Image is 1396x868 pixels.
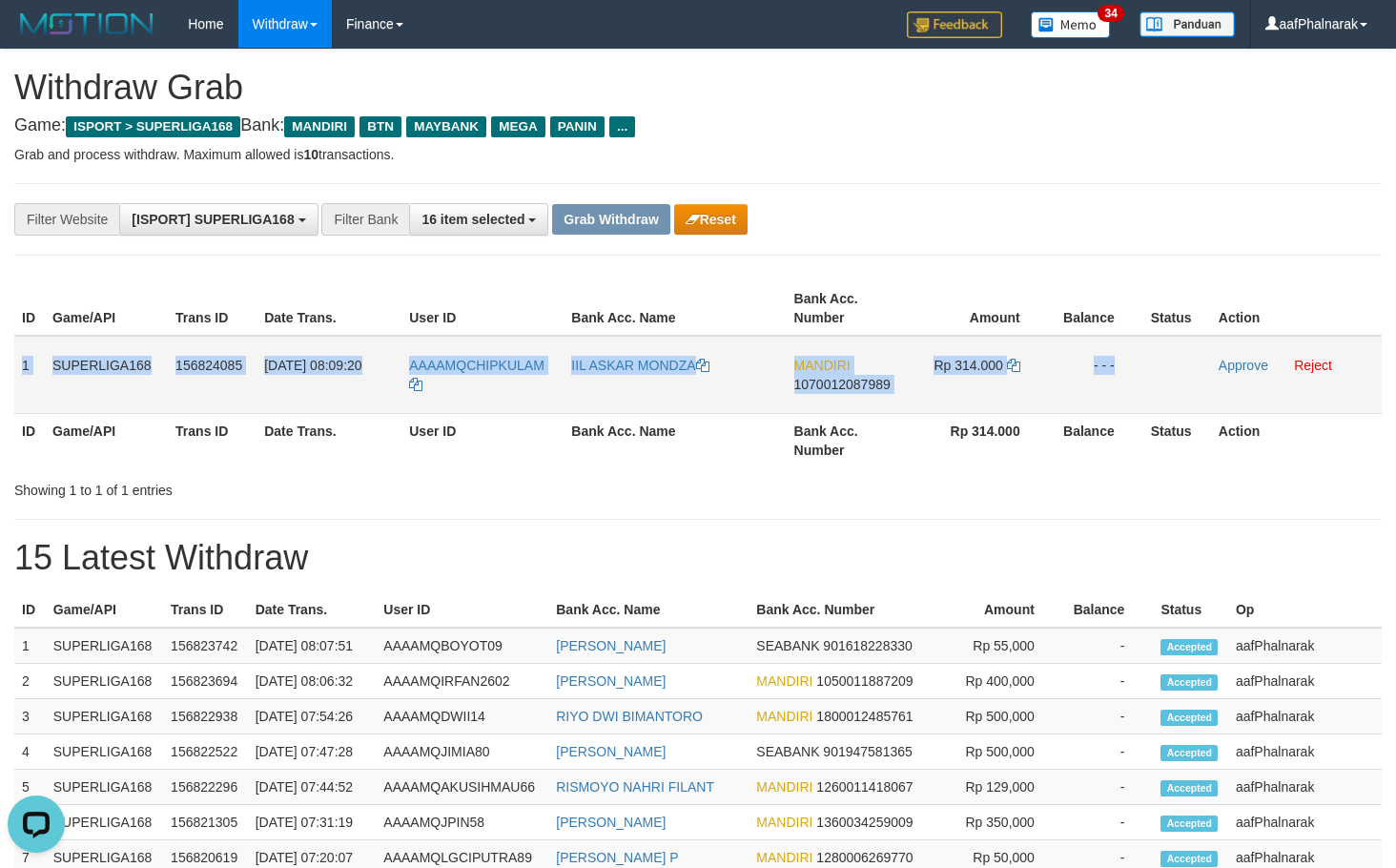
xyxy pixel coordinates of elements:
[932,592,1063,628] th: Amount
[1228,770,1382,805] td: aafPhalnarak
[248,734,377,770] td: [DATE] 07:47:28
[376,664,548,699] td: AAAAMQIRFAN2602
[168,413,257,467] th: Trans ID
[1063,699,1154,734] td: -
[1219,358,1268,373] a: Approve
[823,638,912,653] span: Copy 901618228330 to clipboard
[14,413,45,467] th: ID
[401,281,564,336] th: User ID
[609,116,635,137] span: ...
[1160,639,1218,655] span: Accepted
[1063,592,1154,628] th: Balance
[787,281,907,336] th: Bank Acc. Number
[248,628,377,664] td: [DATE] 08:07:51
[1049,281,1143,336] th: Balance
[756,815,812,830] span: MANDIRI
[816,779,913,795] span: Copy 1260011418067 to clipboard
[284,116,355,137] span: MANDIRI
[823,744,912,759] span: Copy 901947581365 to clipboard
[14,10,159,38] img: MOTION_logo.png
[556,673,666,689] a: [PERSON_NAME]
[163,699,248,734] td: 156822938
[491,116,545,137] span: MEGA
[14,336,45,414] td: 1
[674,204,748,235] button: Reset
[14,539,1382,577] h1: 15 Latest Withdraw
[556,638,666,653] a: [PERSON_NAME]
[1228,699,1382,734] td: aafPhalnarak
[556,815,666,830] a: [PERSON_NAME]
[907,281,1049,336] th: Amount
[45,413,168,467] th: Game/API
[756,709,812,724] span: MANDIRI
[1160,851,1218,867] span: Accepted
[1031,11,1111,38] img: Button%20Memo.svg
[571,358,708,373] a: IIL ASKAR MONDZA
[14,281,45,336] th: ID
[168,281,257,336] th: Trans ID
[248,699,377,734] td: [DATE] 07:54:26
[1063,805,1154,840] td: -
[1211,281,1382,336] th: Action
[548,592,749,628] th: Bank Acc. Name
[564,281,786,336] th: Bank Acc. Name
[401,413,564,467] th: User ID
[1228,805,1382,840] td: aafPhalnarak
[45,336,168,414] td: SUPERLIGA168
[409,203,548,236] button: 16 item selected
[14,473,567,500] div: Showing 1 to 1 of 1 entries
[1228,628,1382,664] td: aafPhalnarak
[248,592,377,628] th: Date Trans.
[14,734,46,770] td: 4
[409,358,544,392] a: AAAAMQCHIPKULAM
[8,8,65,65] button: Open LiveChat chat widget
[1098,5,1123,22] span: 34
[163,664,248,699] td: 156823694
[1160,780,1218,796] span: Accepted
[1160,745,1218,761] span: Accepted
[14,116,1382,135] h4: Game: Bank:
[1063,628,1154,664] td: -
[14,770,46,805] td: 5
[409,358,544,373] span: AAAAMQCHIPKULAM
[264,358,361,373] span: [DATE] 08:09:20
[1139,11,1235,37] img: panduan.png
[1063,770,1154,805] td: -
[66,116,240,137] span: ISPORT > SUPERLIGA168
[175,358,242,373] span: 156824085
[794,377,891,392] span: Copy 1070012087989 to clipboard
[556,779,714,795] a: RISMOYO NAHRI FILANT
[376,592,548,628] th: User ID
[119,203,318,236] button: [ISPORT] SUPERLIGA168
[1153,592,1228,628] th: Status
[46,699,163,734] td: SUPERLIGA168
[556,850,678,865] a: [PERSON_NAME] P
[406,116,486,137] span: MAYBANK
[756,850,812,865] span: MANDIRI
[14,203,119,236] div: Filter Website
[257,281,401,336] th: Date Trans.
[816,709,913,724] span: Copy 1800012485761 to clipboard
[421,212,524,227] span: 16 item selected
[46,628,163,664] td: SUPERLIGA168
[1007,358,1020,373] a: Copy 314000 to clipboard
[321,203,409,236] div: Filter Bank
[756,638,819,653] span: SEABANK
[163,734,248,770] td: 156822522
[1160,710,1218,726] span: Accepted
[257,413,401,467] th: Date Trans.
[132,212,294,227] span: [ISPORT] SUPERLIGA168
[163,805,248,840] td: 156821305
[756,744,819,759] span: SEABANK
[932,770,1063,805] td: Rp 129,000
[756,779,812,795] span: MANDIRI
[46,770,163,805] td: SUPERLIGA168
[14,592,46,628] th: ID
[46,592,163,628] th: Game/API
[1228,734,1382,770] td: aafPhalnarak
[14,628,46,664] td: 1
[816,815,913,830] span: Copy 1360034259009 to clipboard
[1049,413,1143,467] th: Balance
[787,413,907,467] th: Bank Acc. Number
[932,699,1063,734] td: Rp 500,000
